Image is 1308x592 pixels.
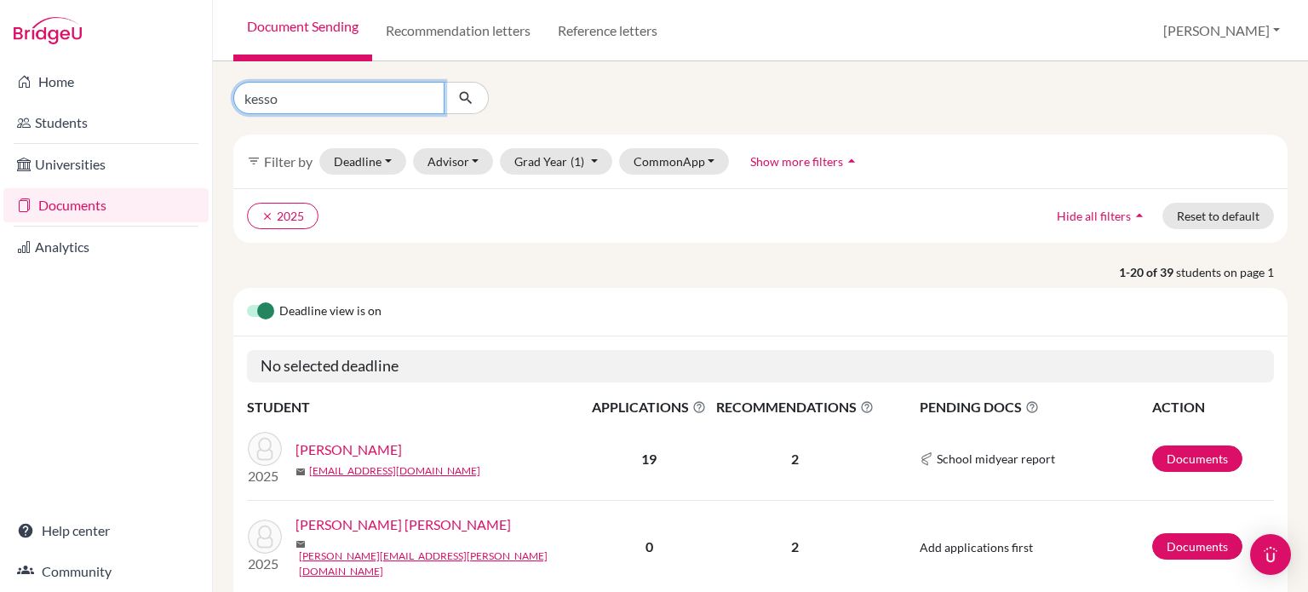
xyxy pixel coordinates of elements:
a: [PERSON_NAME] [PERSON_NAME] [295,514,511,535]
i: clear [261,210,273,222]
a: Analytics [3,230,209,264]
span: School midyear report [937,450,1055,468]
span: Filter by [264,153,313,170]
a: Documents [1152,445,1242,472]
button: Grad Year(1) [500,148,612,175]
p: 2 [711,537,878,557]
span: mail [295,467,306,477]
button: Hide all filtersarrow_drop_up [1042,203,1162,229]
a: [PERSON_NAME] [295,440,402,460]
th: STUDENT [247,396,588,418]
th: ACTION [1151,396,1274,418]
button: Reset to default [1162,203,1274,229]
button: Show more filtersarrow_drop_up [736,148,875,175]
button: clear2025 [247,203,318,229]
i: arrow_drop_up [1131,207,1148,224]
span: PENDING DOCS [920,397,1150,417]
span: Add applications first [920,540,1033,555]
a: Help center [3,514,209,548]
a: [EMAIL_ADDRESS][DOMAIN_NAME] [309,463,480,479]
button: Deadline [319,148,406,175]
a: Universities [3,147,209,181]
span: (1) [571,154,584,169]
img: Common App logo [920,452,933,466]
img: Aguero Puerta, Bruno [248,520,282,554]
span: APPLICATIONS [588,397,709,417]
a: [PERSON_NAME][EMAIL_ADDRESS][PERSON_NAME][DOMAIN_NAME] [299,549,599,579]
a: Community [3,555,209,589]
strong: 1-20 of 39 [1119,263,1176,281]
a: Documents [3,188,209,222]
p: 2025 [248,554,282,574]
a: Students [3,106,209,140]
b: 19 [641,451,657,467]
p: 2 [711,449,878,469]
button: [PERSON_NAME] [1156,14,1288,47]
button: Advisor [413,148,494,175]
span: students on page 1 [1176,263,1288,281]
span: Show more filters [750,154,843,169]
input: Find student by name... [233,82,445,114]
i: filter_list [247,154,261,168]
button: CommonApp [619,148,730,175]
div: Open Intercom Messenger [1250,534,1291,575]
span: mail [295,539,306,549]
b: 0 [645,538,653,555]
span: Hide all filters [1057,209,1131,223]
a: Home [3,65,209,99]
i: arrow_drop_up [843,152,860,170]
a: Documents [1152,533,1242,560]
img: Abebe, Eden [248,432,282,466]
img: Bridge-U [14,17,82,44]
span: RECOMMENDATIONS [711,397,878,417]
p: 2025 [248,466,282,486]
h5: No selected deadline [247,350,1274,382]
span: Deadline view is on [279,302,381,322]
